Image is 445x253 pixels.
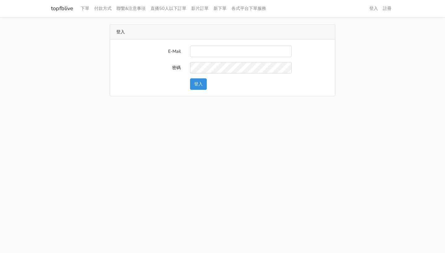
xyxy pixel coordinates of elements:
a: 登入 [367,2,380,15]
a: 直播50人以下訂單 [148,2,189,15]
div: 登入 [110,25,335,39]
button: 登入 [190,78,207,90]
label: E-Mail [112,46,185,57]
a: 註冊 [380,2,394,15]
a: topfblive [51,2,73,15]
label: 密碼 [112,62,185,73]
a: 付款方式 [92,2,114,15]
a: 聯繫&注意事項 [114,2,148,15]
a: 下單 [78,2,92,15]
a: 各式平台下單服務 [229,2,269,15]
a: 新下單 [211,2,229,15]
a: 影片訂單 [189,2,211,15]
